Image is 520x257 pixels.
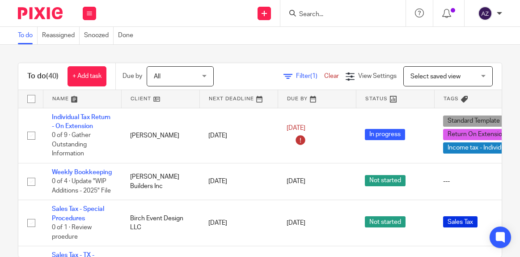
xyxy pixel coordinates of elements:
span: Not started [365,216,406,227]
td: [DATE] [199,200,278,246]
span: Not started [365,175,406,186]
td: [PERSON_NAME] Builders Inc [121,163,199,200]
span: Tags [444,96,459,101]
td: Birch Event Design LLC [121,200,199,246]
h1: To do [27,72,59,81]
span: (40) [46,73,59,80]
span: Standard Template [443,116,504,127]
a: Weekly Bookkeeping [52,169,112,176]
img: Pixie [18,7,63,19]
span: In progress [365,129,405,140]
a: Done [118,27,138,44]
span: Filter [296,73,324,79]
span: 0 of 4 · Update "WIP Additions - 2025" File [52,178,111,194]
span: [DATE] [287,179,305,185]
span: View Settings [358,73,397,79]
span: (1) [310,73,317,79]
a: Sales Tax - Special Procedures [52,206,104,221]
td: [DATE] [199,163,278,200]
span: Select saved view [410,73,461,80]
span: Income tax - Individual [443,142,514,154]
p: Due by [123,72,142,81]
img: svg%3E [478,6,492,21]
a: Clear [324,73,339,79]
span: [DATE] [287,125,305,132]
td: [PERSON_NAME] [121,108,199,163]
a: Individual Tax Return - On Extension [52,114,110,129]
a: Reassigned [42,27,80,44]
span: 0 of 9 · Gather Outstanding Information [52,132,91,157]
span: [DATE] [287,220,305,226]
a: + Add task [68,66,106,86]
td: [DATE] [199,108,278,163]
span: Sales Tax [443,216,478,227]
span: Return On Extension [443,129,510,140]
input: Search [298,11,379,19]
a: To do [18,27,38,44]
span: 0 of 1 · Review proedure [52,224,92,240]
a: Snoozed [84,27,114,44]
span: All [154,73,161,80]
div: --- [443,177,516,186]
